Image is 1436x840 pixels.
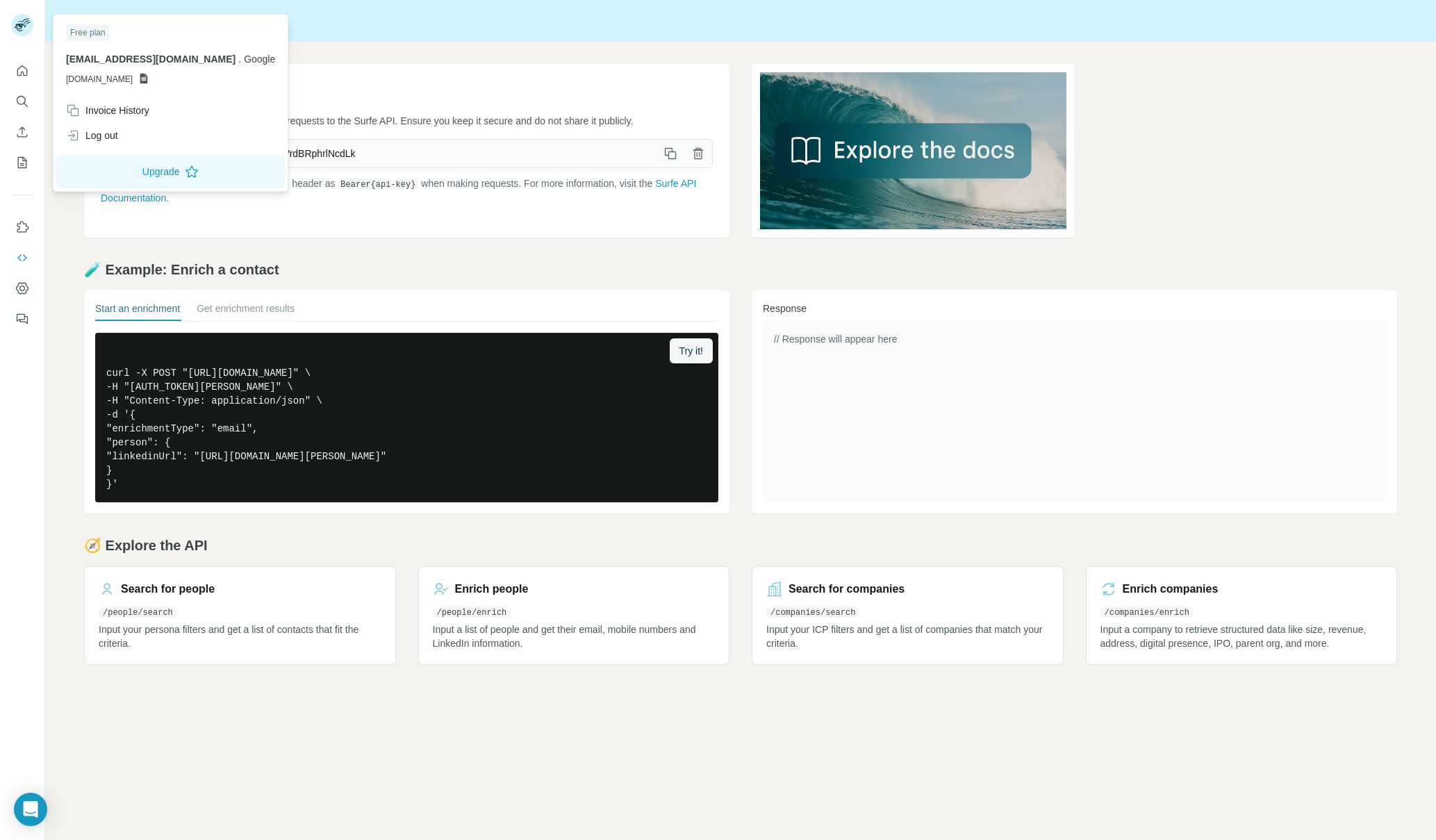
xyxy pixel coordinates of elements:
code: /people/enrich [433,608,511,618]
a: Enrich people/people/enrichInput a list of people and get their email, mobile numbers and LinkedI... [418,566,730,665]
h2: 🧪 Example: Enrich a contact [84,260,1397,279]
button: Use Surfe on LinkedIn [11,215,33,240]
p: Your API key is essential for authenticating requests to the Surfe API. Ensure you keep it secure... [101,114,713,128]
span: [DOMAIN_NAME] [66,73,133,85]
div: Surfe API [45,11,1436,31]
h3: Search for companies [789,581,905,598]
p: Input a list of people and get their email, mobile numbers and LinkedIn information. [433,623,716,650]
h3: Search for people [121,581,215,598]
button: Enrich CSV [11,120,33,145]
p: Include your API key in the header as when making requests. For more information, visit the . [101,176,713,205]
h3: Enrich companies [1123,581,1219,598]
button: Start an enrichment [95,302,180,321]
code: /companies/enrich [1100,608,1194,618]
button: Quick start [11,58,33,83]
code: Bearer {api-key} [338,180,418,190]
h3: Enrich people [455,581,529,598]
span: Google [244,53,275,65]
button: Feedback [11,306,33,331]
span: EqX_ZmEGyBUBoNvC1zYWfls9G3fQeVrdBRphrlNcdLk [101,141,657,166]
button: Use Surfe API [11,245,33,270]
code: /companies/search [766,608,859,618]
div: Invoice History [66,104,149,117]
div: Open Intercom Messenger [14,793,47,826]
button: Upgrade [56,155,285,188]
code: /people/search [99,608,177,618]
h3: Response [763,302,1386,315]
a: Search for people/people/searchInput your persona filters and get a list of contacts that fit the... [84,566,396,665]
p: Input your ICP filters and get a list of companies that match your criteria. [766,623,1049,650]
span: Try it! [679,344,703,358]
div: Free plan [66,24,110,41]
span: . [238,53,241,65]
pre: curl -X POST "[URL][DOMAIN_NAME]" \ -H "[AUTH_TOKEN][PERSON_NAME]" \ -H "Content-Type: applicatio... [95,333,718,502]
button: Dashboard [11,276,33,301]
button: My lists [11,150,33,175]
span: [EMAIL_ADDRESS][DOMAIN_NAME] [66,53,236,65]
h2: 🧭 Explore the API [84,536,1397,555]
button: Try it! [670,338,713,363]
button: Get enrichment results [197,302,295,321]
p: Input your persona filters and get a list of contacts that fit the criteria. [99,623,381,650]
button: Search [11,89,33,114]
div: Log out [66,129,118,142]
h1: API Key [101,81,713,103]
a: Enrich companies/companies/enrichInput a company to retrieve structured data like size, revenue, ... [1086,566,1398,665]
p: Input a company to retrieve structured data like size, revenue, address, digital presence, IPO, p... [1100,623,1383,650]
a: Search for companies/companies/searchInput your ICP filters and get a list of companies that matc... [752,566,1064,665]
span: // Response will appear here [774,333,897,345]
